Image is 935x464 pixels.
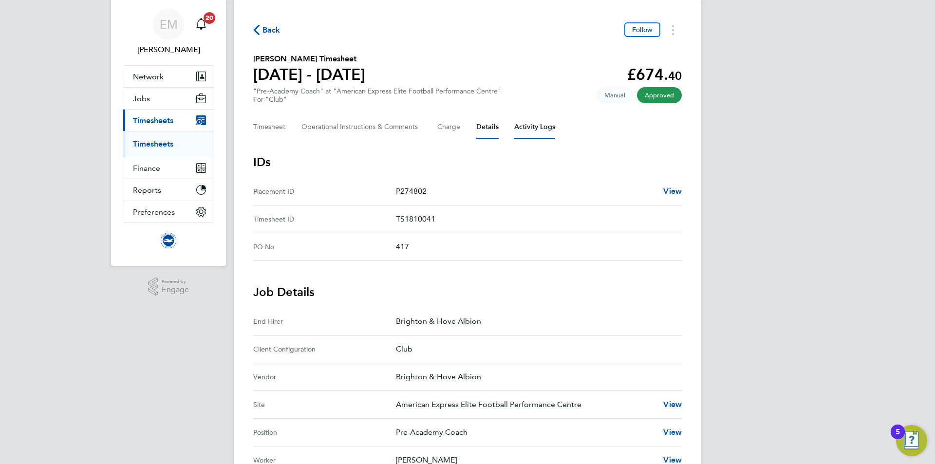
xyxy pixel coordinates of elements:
[253,53,365,65] h2: [PERSON_NAME] Timesheet
[514,115,555,139] button: Activity Logs
[253,371,396,383] div: Vendor
[123,9,214,56] a: EM[PERSON_NAME]
[262,24,280,36] span: Back
[123,110,214,131] button: Timesheets
[637,87,682,103] span: This timesheet has been approved.
[253,427,396,438] div: Position
[123,44,214,56] span: Edyta Marchant
[253,65,365,84] h1: [DATE] - [DATE]
[253,95,501,104] div: For "Club"
[253,186,396,197] div: Placement ID
[253,241,396,253] div: PO No
[663,400,682,409] span: View
[253,213,396,225] div: Timesheet ID
[253,115,286,139] button: Timesheet
[396,427,655,438] p: Pre-Academy Coach
[123,88,214,109] button: Jobs
[160,18,178,31] span: EM
[204,12,215,24] span: 20
[161,233,176,248] img: brightonandhovealbion-logo-retina.png
[123,201,214,223] button: Preferences
[253,87,501,104] div: "Pre-Academy Coach" at "American Express Elite Football Performance Centre"
[896,432,900,445] div: 5
[123,233,214,248] a: Go to home page
[253,316,396,327] div: End Hirer
[253,24,280,36] button: Back
[597,87,633,103] span: This timesheet was manually created.
[133,72,164,81] span: Network
[253,284,682,300] h3: Job Details
[663,427,682,437] span: View
[437,115,461,139] button: Charge
[253,399,396,410] div: Site
[663,427,682,438] a: View
[123,66,214,87] button: Network
[396,371,674,383] p: Brighton & Hove Albion
[396,186,655,197] p: P274802
[162,286,189,294] span: Engage
[123,157,214,179] button: Finance
[133,207,175,217] span: Preferences
[663,399,682,410] a: View
[253,154,682,170] h3: IDs
[123,131,214,157] div: Timesheets
[301,115,422,139] button: Operational Instructions & Comments
[148,278,189,296] a: Powered byEngage
[396,343,674,355] p: Club
[632,25,653,34] span: Follow
[663,186,682,196] span: View
[133,116,173,125] span: Timesheets
[133,164,160,173] span: Finance
[663,186,682,197] a: View
[123,179,214,201] button: Reports
[191,9,211,40] a: 20
[253,343,396,355] div: Client Configuration
[133,94,150,103] span: Jobs
[133,186,161,195] span: Reports
[396,316,674,327] p: Brighton & Hove Albion
[624,22,660,37] button: Follow
[396,213,674,225] p: TS1810041
[664,22,682,37] button: Timesheets Menu
[627,65,682,84] app-decimal: £674.
[476,115,499,139] button: Details
[896,425,927,456] button: Open Resource Center, 5 new notifications
[396,399,655,410] p: American Express Elite Football Performance Centre
[668,69,682,83] span: 40
[396,241,674,253] p: 417
[162,278,189,286] span: Powered by
[133,139,173,148] a: Timesheets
